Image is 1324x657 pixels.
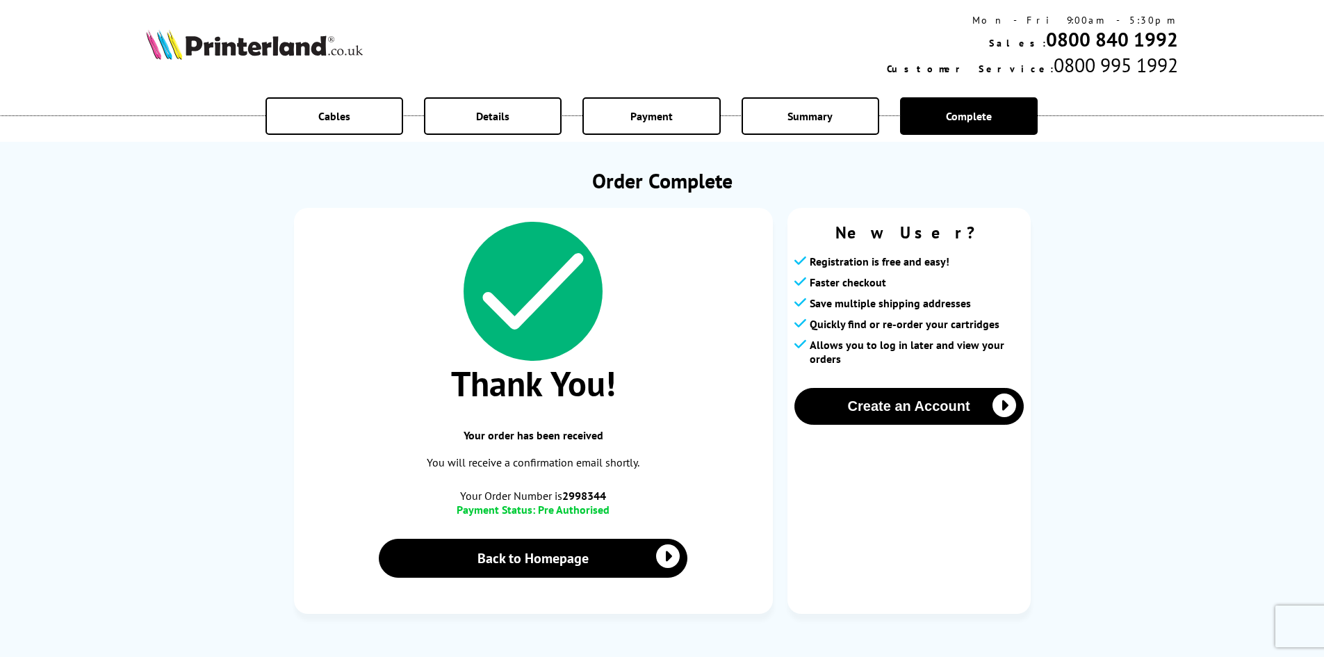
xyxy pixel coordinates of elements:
[294,167,1031,194] h1: Order Complete
[1054,52,1178,78] span: 0800 995 1992
[308,361,759,406] span: Thank You!
[794,222,1024,243] span: New User?
[810,317,999,331] span: Quickly find or re-order your cartridges
[810,338,1024,366] span: Allows you to log in later and view your orders
[810,275,886,289] span: Faster checkout
[318,109,350,123] span: Cables
[379,539,688,578] a: Back to Homepage
[476,109,509,123] span: Details
[787,109,833,123] span: Summary
[308,453,759,472] p: You will receive a confirmation email shortly.
[308,489,759,503] span: Your Order Number is
[562,489,606,503] b: 2998344
[457,503,535,517] span: Payment Status:
[810,254,949,268] span: Registration is free and easy!
[538,503,610,517] span: Pre Authorised
[146,29,363,60] img: Printerland Logo
[887,63,1054,75] span: Customer Service:
[946,109,992,123] span: Complete
[308,428,759,442] span: Your order has been received
[810,296,971,310] span: Save multiple shipping addresses
[630,109,673,123] span: Payment
[989,37,1046,49] span: Sales:
[1046,26,1178,52] a: 0800 840 1992
[887,14,1178,26] div: Mon - Fri 9:00am - 5:30pm
[794,388,1024,425] button: Create an Account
